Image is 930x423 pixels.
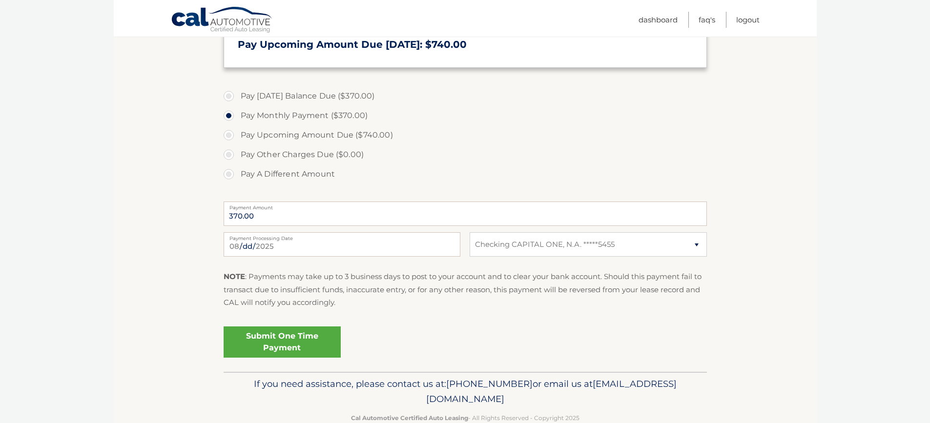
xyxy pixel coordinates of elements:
[639,12,678,28] a: Dashboard
[224,145,707,164] label: Pay Other Charges Due ($0.00)
[736,12,760,28] a: Logout
[351,414,468,422] strong: Cal Automotive Certified Auto Leasing
[230,376,701,407] p: If you need assistance, please contact us at: or email us at
[224,125,707,145] label: Pay Upcoming Amount Due ($740.00)
[224,86,707,106] label: Pay [DATE] Balance Due ($370.00)
[224,201,707,209] label: Payment Amount
[224,232,460,240] label: Payment Processing Date
[224,232,460,257] input: Payment Date
[224,272,245,281] strong: NOTE
[171,6,273,35] a: Cal Automotive
[224,270,707,309] p: : Payments may take up to 3 business days to post to your account and to clear your bank account....
[446,378,533,389] span: [PHONE_NUMBER]
[699,12,715,28] a: FAQ's
[224,201,707,226] input: Payment Amount
[224,164,707,184] label: Pay A Different Amount
[238,39,693,51] h3: Pay Upcoming Amount Due [DATE]: $740.00
[224,106,707,125] label: Pay Monthly Payment ($370.00)
[224,326,341,358] a: Submit One Time Payment
[230,413,701,423] p: - All Rights Reserved - Copyright 2025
